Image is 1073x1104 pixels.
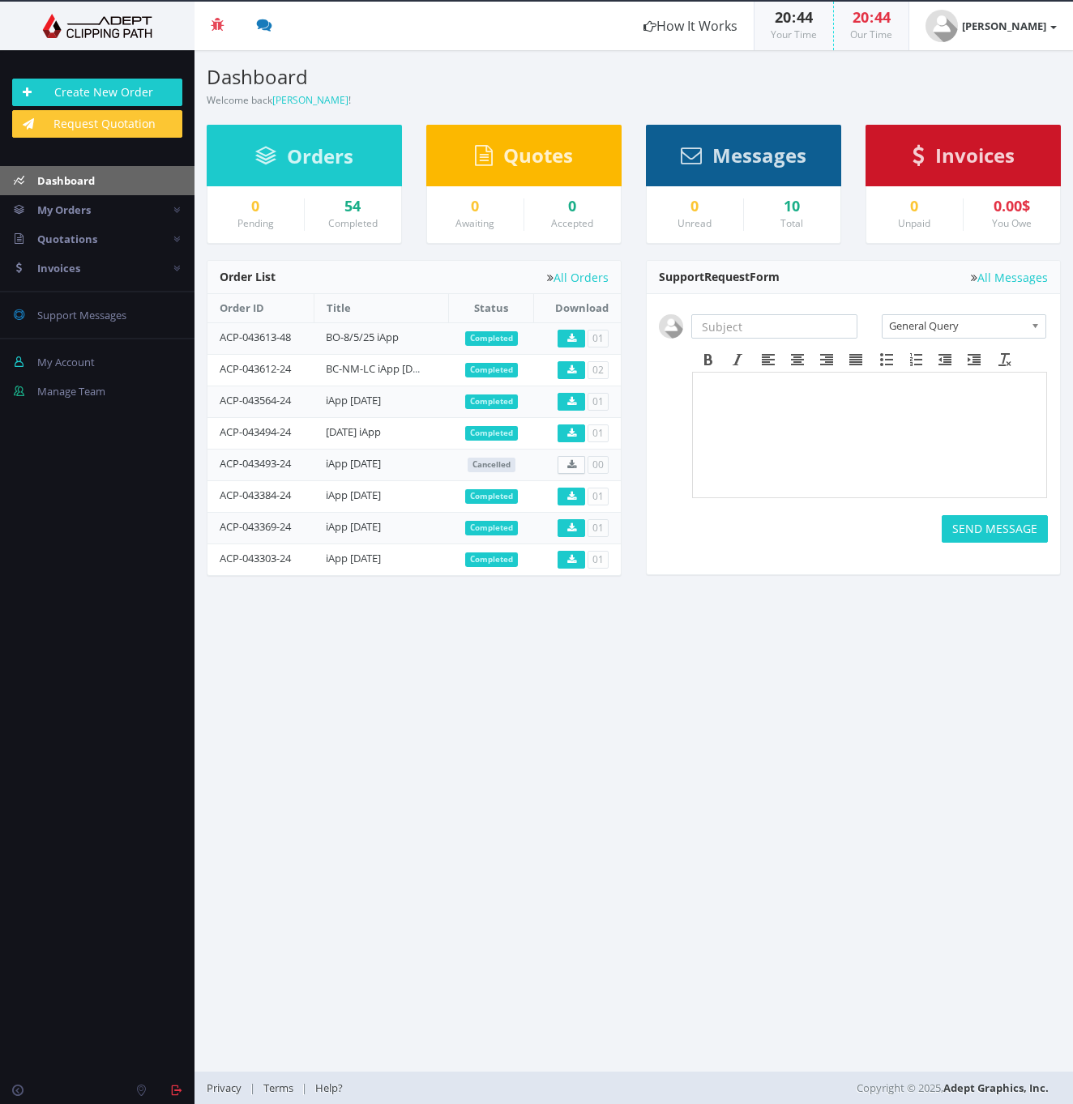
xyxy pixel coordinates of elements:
span: Order List [220,269,276,284]
iframe: Rich Text Area. Press ALT-F9 for menu. Press ALT-F10 for toolbar. Press ALT-0 for help [693,373,1046,497]
input: Subject [691,314,857,339]
strong: [PERSON_NAME] [962,19,1046,33]
div: Increase indent [960,349,989,370]
small: Pending [237,216,274,230]
span: Completed [465,331,518,346]
span: Completed [465,394,518,409]
div: Clear formatting [990,349,1020,370]
div: Align center [783,349,812,370]
a: 0 [220,198,292,215]
img: Adept Graphics [12,14,182,38]
a: 0 [439,198,511,215]
th: Download [534,294,621,322]
div: 0.00$ [976,198,1049,215]
div: Numbered list [901,349,930,370]
div: Bullet list [872,349,901,370]
a: How It Works [627,2,754,50]
span: 44 [797,7,813,27]
div: Decrease indent [930,349,960,370]
a: ACP-043303-24 [220,551,291,565]
a: Invoices [913,151,1015,166]
a: iApp [DATE] [326,551,381,565]
span: Completed [465,521,518,535]
a: All Orders [547,271,609,283]
a: iApp [DATE] [326,519,381,534]
a: 54 [317,198,390,215]
small: Accepted [551,216,593,230]
a: 0 [536,198,609,215]
span: 44 [874,7,891,27]
span: Completed [465,363,518,377]
span: Messages [712,142,806,168]
h3: Dashboard [207,66,622,87]
span: Completed [465,552,518,567]
a: [PERSON_NAME] [909,2,1073,50]
th: Status [449,294,534,322]
span: Orders [287,143,353,169]
div: Bold [694,349,723,370]
span: Request [704,269,750,284]
a: All Messages [971,271,1048,283]
small: Unpaid [898,216,930,230]
small: Welcome back ! [207,93,351,107]
img: user_default.jpg [926,10,958,42]
span: Completed [465,426,518,441]
a: Privacy [207,1081,250,1095]
a: Adept Graphics, Inc. [943,1081,1049,1095]
a: 0 [878,198,951,215]
th: Order ID [207,294,314,322]
img: user_default.jpg [659,314,683,339]
small: Total [780,216,803,230]
small: You Owe [992,216,1032,230]
span: Invoices [37,261,80,275]
small: Completed [328,216,378,230]
a: ACP-043494-24 [220,424,291,439]
span: : [791,7,797,27]
a: Orders [255,152,353,167]
div: Align left [754,349,783,370]
a: ACP-043564-24 [220,393,291,407]
span: 20 [853,7,869,27]
span: General Query [889,315,1024,336]
a: BC-NM-LC iApp [DATE] [326,361,433,376]
span: Dashboard [37,173,95,188]
button: SEND MESSAGE [942,515,1048,543]
a: BO-8/5/25 iApp [326,330,399,344]
span: Copyright © 2025, [857,1080,1049,1096]
a: ACP-043369-24 [220,519,291,534]
a: ACP-043493-24 [220,456,291,471]
span: : [869,7,874,27]
a: Messages [681,151,806,166]
span: 20 [775,7,791,27]
span: Quotations [37,232,97,246]
small: Our Time [850,28,892,41]
a: iApp [DATE] [326,393,381,407]
a: Help? [307,1081,351,1095]
span: Completed [465,489,518,504]
a: Request Quotation [12,110,182,138]
span: Invoices [935,142,1015,168]
a: Quotes [475,151,573,166]
th: Title [314,294,449,322]
span: My Account [37,355,95,369]
span: Cancelled [468,458,515,472]
a: [DATE] iApp [326,424,381,439]
small: Awaiting [455,216,494,230]
small: Your Time [771,28,817,41]
a: ACP-043384-24 [220,488,291,502]
a: 0 [659,198,731,215]
a: Terms [255,1081,301,1095]
a: ACP-043613-48 [220,330,291,344]
span: Quotes [503,142,573,168]
div: Italic [723,349,752,370]
span: Manage Team [37,384,105,399]
a: iApp [DATE] [326,456,381,471]
span: Support Messages [37,308,126,322]
div: | | [207,1072,776,1104]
